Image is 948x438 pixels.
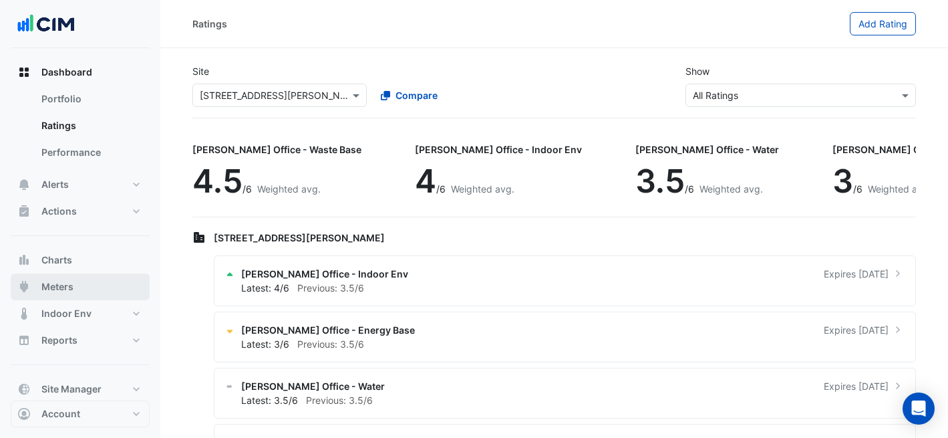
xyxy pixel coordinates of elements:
button: Indoor Env [11,300,150,327]
div: Open Intercom Messenger [903,393,935,425]
span: Alerts [41,178,69,191]
span: Reports [41,334,77,347]
span: Charts [41,253,72,267]
a: Portfolio [31,86,150,112]
span: Expires [DATE] [824,323,889,337]
button: Charts [11,247,150,273]
span: [PERSON_NAME] Office - Water [241,379,385,393]
span: /6 [243,183,252,195]
button: Alerts [11,171,150,198]
button: Add Rating [850,12,916,35]
app-icon: Reports [17,334,31,347]
span: /6 [853,183,862,195]
button: Site Manager [11,376,150,403]
app-icon: Alerts [17,178,31,191]
img: Company Logo [16,11,76,37]
span: Dashboard [41,66,92,79]
label: Site [192,64,209,78]
button: Compare [372,84,446,107]
label: Show [685,64,709,78]
button: Actions [11,198,150,225]
span: Account [41,407,80,421]
span: 4 [415,161,436,201]
span: [PERSON_NAME] Office - Indoor Env [241,267,408,281]
button: Reports [11,327,150,354]
span: Meters [41,280,73,294]
span: [STREET_ADDRESS][PERSON_NAME] [214,232,385,243]
div: Ratings [192,17,227,31]
span: Expires [DATE] [824,379,889,393]
span: [PERSON_NAME] Office - Energy Base [241,323,415,337]
button: Meters [11,273,150,300]
span: 3.5 [635,161,685,201]
span: /6 [685,183,694,195]
div: [PERSON_NAME] Office - Indoor Env [415,142,582,156]
app-icon: Dashboard [17,66,31,79]
span: Weighted avg. [868,183,931,195]
app-icon: Indoor Env [17,307,31,320]
div: [PERSON_NAME] Office - Waste Base [192,142,361,156]
div: [PERSON_NAME] Office - Water [635,142,779,156]
app-icon: Charts [17,253,31,267]
span: Expires [DATE] [824,267,889,281]
div: Dashboard [11,86,150,171]
span: /6 [436,183,446,195]
span: Weighted avg. [257,183,321,195]
span: Actions [41,205,77,218]
span: 4.5 [192,161,243,201]
app-icon: Meters [17,280,31,294]
button: Dashboard [11,59,150,86]
span: Weighted avg. [451,183,514,195]
a: Ratings [31,112,150,139]
span: Latest: 4/6 [241,282,289,294]
span: Previous: 3.5/6 [297,282,364,294]
button: Account [11,401,150,427]
span: Indoor Env [41,307,92,320]
span: Compare [396,88,438,102]
span: 3 [832,161,853,201]
span: Previous: 3.5/6 [306,395,373,406]
app-icon: Site Manager [17,382,31,396]
span: Latest: 3/6 [241,338,289,350]
span: Latest: 3.5/6 [241,395,298,406]
span: Site Manager [41,382,102,396]
a: Performance [31,139,150,166]
span: Add Rating [858,18,907,29]
span: Previous: 3.5/6 [297,338,364,350]
app-icon: Actions [17,205,31,218]
span: Weighted avg. [699,183,763,195]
